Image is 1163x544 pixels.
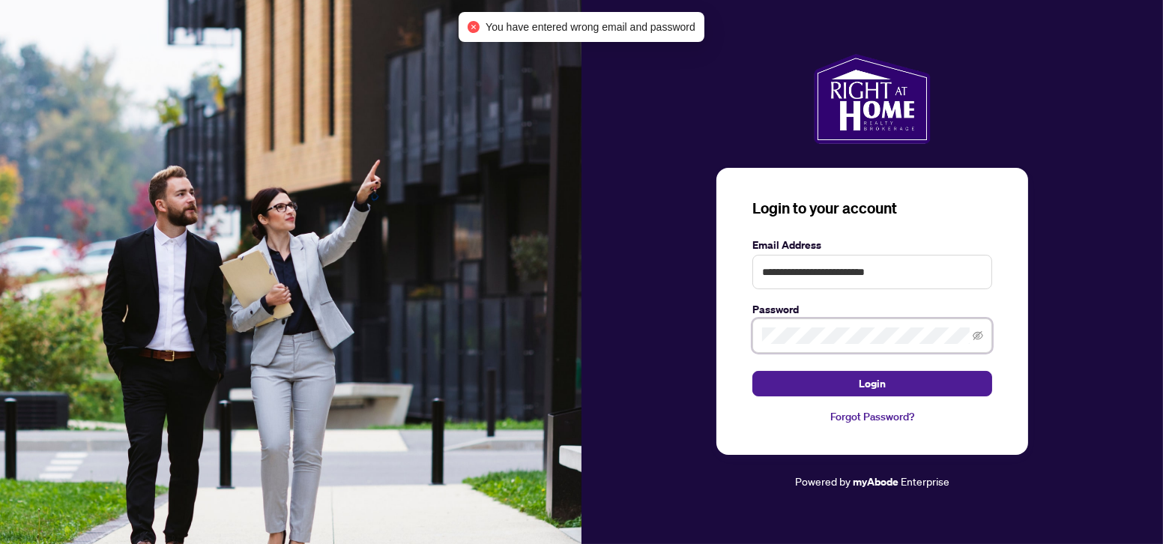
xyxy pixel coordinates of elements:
[901,474,949,488] span: Enterprise
[795,474,851,488] span: Powered by
[752,408,992,425] a: Forgot Password?
[859,372,886,396] span: Login
[468,21,480,33] span: close-circle
[973,330,983,341] span: eye-invisible
[853,474,898,490] a: myAbode
[752,198,992,219] h3: Login to your account
[814,54,930,144] img: ma-logo
[752,301,992,318] label: Password
[486,19,695,35] span: You have entered wrong email and password
[752,237,992,253] label: Email Address
[752,371,992,396] button: Login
